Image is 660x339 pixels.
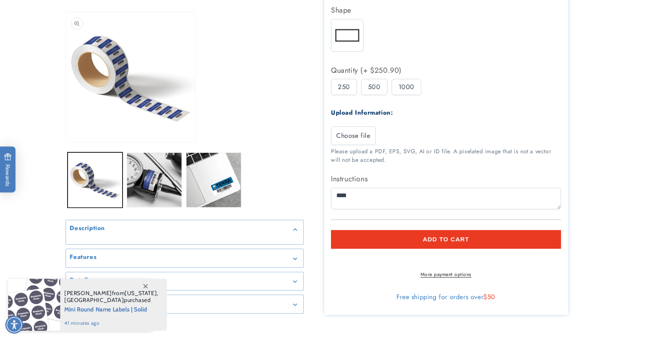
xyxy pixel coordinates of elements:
[70,276,91,285] h2: Details
[70,224,105,233] h2: Description
[66,295,303,313] summary: Inclusive assortment
[66,249,303,267] summary: Features
[423,236,469,243] span: Add to cart
[68,152,123,208] button: Load image 1 in gallery view
[331,4,561,17] div: Shape
[331,64,561,77] div: Quantity
[487,292,496,302] span: 50
[66,12,304,314] media-gallery: Gallery Viewer
[64,319,158,327] span: 41 minutes ago
[336,131,371,141] span: Choose file
[331,108,393,117] label: Upload Information:
[331,293,561,301] div: Free shipping for orders over
[331,230,561,249] button: Add to cart
[358,64,402,77] span: (+ $250.90)
[489,301,652,331] iframe: Gorgias Floating Chat
[483,292,487,302] span: $
[127,152,182,208] button: Load image 2 in gallery view
[66,272,303,291] summary: Details
[331,79,357,95] div: 250
[4,153,12,187] span: Rewards
[392,79,421,95] div: 1000
[331,147,561,164] div: Please upload a PDF, EPS, SVG, AI or ID file. A pixelated image that is not a vector will not be ...
[5,316,23,334] div: Accessibility Menu
[70,253,97,261] h2: Features
[66,220,303,239] summary: Description
[64,290,158,304] span: from , purchased
[361,79,388,95] div: 500
[64,289,112,297] span: [PERSON_NAME]
[64,304,158,314] span: Mini Round Name Labels | Solid
[331,172,561,185] label: Instructions
[331,271,561,278] a: More payment options
[64,296,124,304] span: [GEOGRAPHIC_DATA]
[186,152,241,208] button: Load image 3 in gallery view
[125,289,157,297] span: [US_STATE]
[331,20,363,51] img: 1.5x0.75"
